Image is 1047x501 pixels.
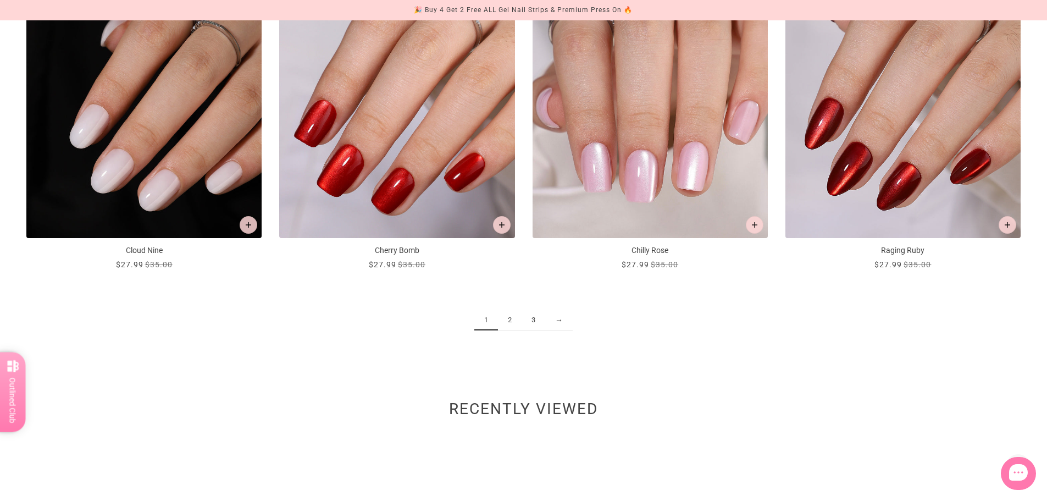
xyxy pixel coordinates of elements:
span: $27.99 [116,260,143,269]
span: $27.99 [874,260,902,269]
span: $35.00 [398,260,425,269]
p: Raging Ruby [785,245,1021,256]
a: Raging Ruby [785,2,1021,270]
span: $27.99 [622,260,649,269]
a: 2 [498,310,522,331]
a: → [545,310,573,331]
a: Cloud Nine [26,2,262,270]
span: $35.00 [145,260,173,269]
span: $27.99 [369,260,396,269]
span: 1 [474,310,498,331]
a: 3 [522,310,545,331]
h2: Recently viewed [26,406,1021,418]
p: Cherry Bomb [279,245,514,256]
a: Cherry Bomb [279,2,514,270]
div: 🎉 Buy 4 Get 2 Free ALL Gel Nail Strips & Premium Press On 🔥 [414,4,633,16]
a: Chilly Rose [533,2,768,270]
button: Add to cart [746,216,763,234]
p: Cloud Nine [26,245,262,256]
button: Add to cart [999,216,1016,234]
button: Add to cart [493,216,511,234]
span: $35.00 [904,260,931,269]
p: Chilly Rose [533,245,768,256]
span: $35.00 [651,260,678,269]
button: Add to cart [240,216,257,234]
